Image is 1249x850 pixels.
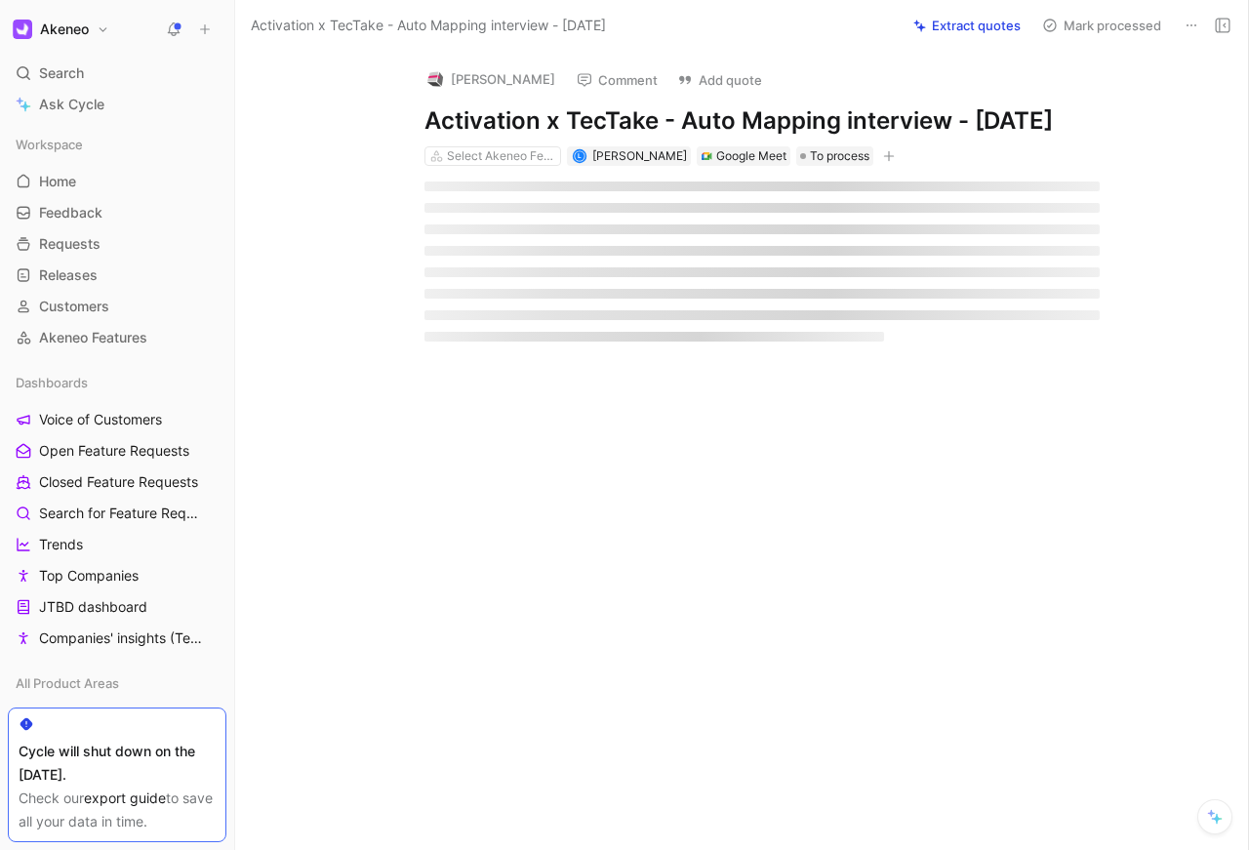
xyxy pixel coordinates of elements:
[19,740,216,787] div: Cycle will shut down on the [DATE].
[8,130,226,159] div: Workspace
[8,59,226,88] div: Search
[447,146,556,166] div: Select Akeneo Features
[668,66,771,94] button: Add quote
[39,61,84,85] span: Search
[8,198,226,227] a: Feedback
[8,530,226,559] a: Trends
[8,90,226,119] a: Ask Cycle
[8,561,226,590] a: Top Companies
[39,472,198,492] span: Closed Feature Requests
[251,14,606,37] span: Activation x TecTake - Auto Mapping interview - [DATE]
[39,297,109,316] span: Customers
[39,628,207,648] span: Companies' insights (Test [PERSON_NAME])
[8,668,226,698] div: All Product Areas
[39,93,104,116] span: Ask Cycle
[39,328,147,347] span: Akeneo Features
[39,504,201,523] span: Search for Feature Requests
[39,265,98,285] span: Releases
[425,69,445,89] img: logo
[8,624,226,653] a: Companies' insights (Test [PERSON_NAME])
[8,323,226,352] a: Akeneo Features
[8,436,226,465] a: Open Feature Requests
[574,151,584,162] div: L
[39,203,102,223] span: Feedback
[8,706,226,735] div: SEAMLESS ASSET
[8,706,226,741] div: SEAMLESS ASSET
[8,467,226,497] a: Closed Feature Requests
[39,234,101,254] span: Requests
[39,535,83,554] span: Trends
[8,16,114,43] button: AkeneoAkeneo
[13,20,32,39] img: Akeneo
[16,135,83,154] span: Workspace
[905,12,1029,39] button: Extract quotes
[39,410,162,429] span: Voice of Customers
[8,592,226,622] a: JTBD dashboard
[1033,12,1170,39] button: Mark processed
[39,566,139,586] span: Top Companies
[8,405,226,434] a: Voice of Customers
[8,292,226,321] a: Customers
[424,105,1100,137] h1: Activation x TecTake - Auto Mapping interview - [DATE]
[716,146,786,166] div: Google Meet
[8,368,226,397] div: Dashboards
[810,146,869,166] span: To process
[8,499,226,528] a: Search for Feature Requests
[8,261,226,290] a: Releases
[417,64,564,94] button: logo[PERSON_NAME]
[8,167,226,196] a: Home
[796,146,873,166] div: To process
[8,668,226,704] div: All Product Areas
[568,66,666,94] button: Comment
[592,148,687,163] span: [PERSON_NAME]
[8,368,226,653] div: DashboardsVoice of CustomersOpen Feature RequestsClosed Feature RequestsSearch for Feature Reques...
[39,597,147,617] span: JTBD dashboard
[40,20,89,38] h1: Akeneo
[39,441,189,461] span: Open Feature Requests
[19,787,216,833] div: Check our to save all your data in time.
[16,673,119,693] span: All Product Areas
[84,789,166,806] a: export guide
[39,172,76,191] span: Home
[16,373,88,392] span: Dashboards
[8,229,226,259] a: Requests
